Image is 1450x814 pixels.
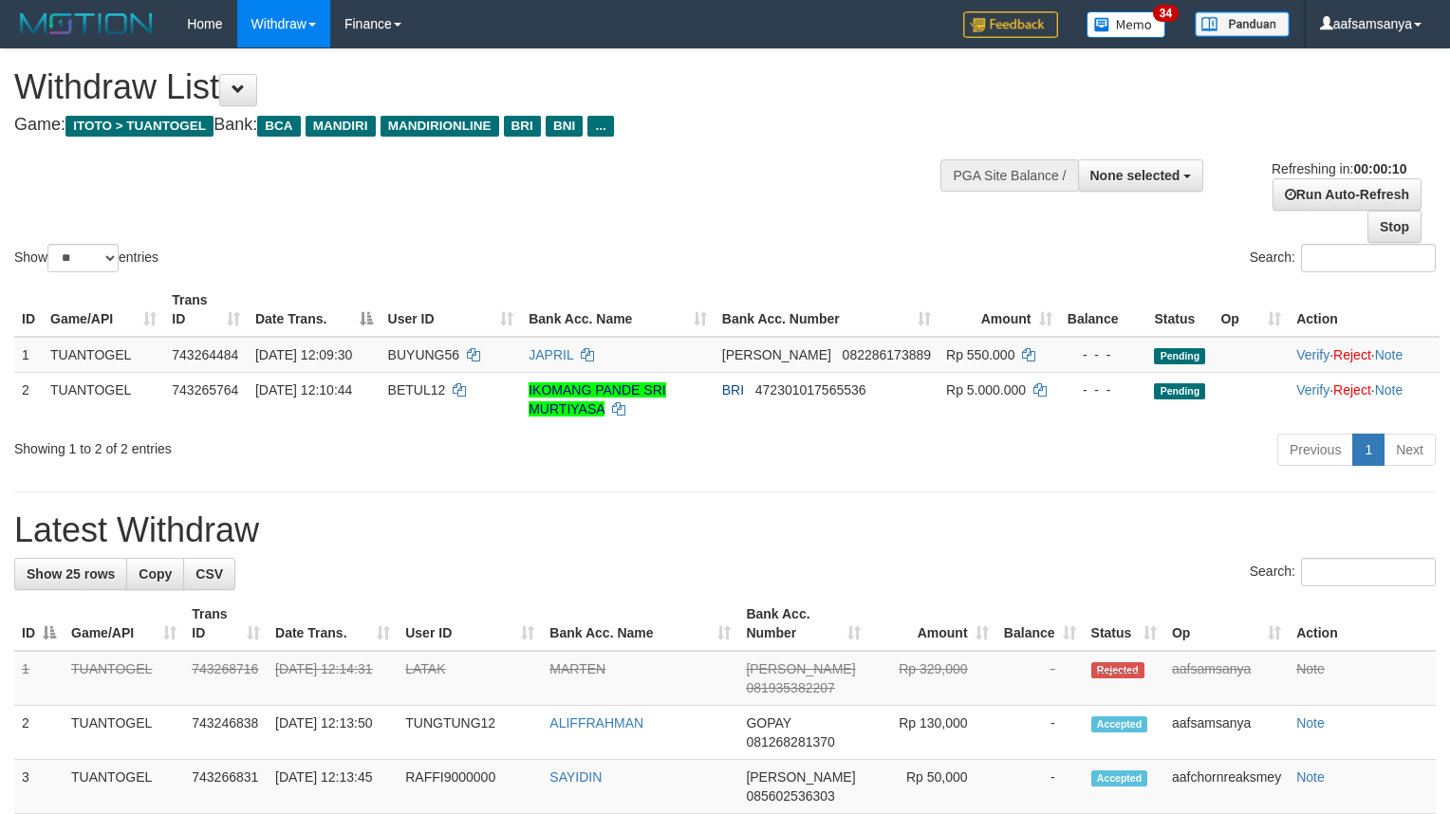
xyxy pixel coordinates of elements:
a: Note [1296,661,1325,676]
input: Search: [1301,244,1436,272]
a: JAPRIL [529,347,573,362]
label: Show entries [14,244,158,272]
td: 3 [14,760,64,814]
td: aafsamsanya [1164,706,1289,760]
span: Copy 081268281370 to clipboard [746,734,834,749]
span: 743264484 [172,347,238,362]
a: Reject [1333,347,1371,362]
th: Trans ID: activate to sort column ascending [184,597,268,651]
a: CSV [183,558,235,590]
th: Bank Acc. Name: activate to sort column ascending [542,597,738,651]
label: Search: [1250,244,1436,272]
td: TUANTOGEL [64,760,184,814]
span: ITOTO > TUANTOGEL [65,116,214,137]
a: SAYIDIN [549,769,602,785]
strong: 00:00:10 [1353,161,1406,176]
div: - - - [1068,345,1140,364]
a: Verify [1296,382,1329,398]
th: Balance [1060,283,1147,337]
span: None selected [1090,168,1180,183]
span: Show 25 rows [27,566,115,582]
td: TUANTOGEL [64,706,184,760]
span: [PERSON_NAME] [722,347,831,362]
img: panduan.png [1195,11,1290,37]
span: [DATE] 12:10:44 [255,382,352,398]
span: MANDIRIONLINE [381,116,499,137]
td: Rp 130,000 [868,706,996,760]
td: LATAK [398,651,542,706]
td: - [996,760,1084,814]
span: MANDIRI [306,116,376,137]
span: BETUL12 [388,382,446,398]
td: TUNGTUNG12 [398,706,542,760]
div: Showing 1 to 2 of 2 entries [14,432,590,458]
td: TUANTOGEL [43,372,164,426]
a: Previous [1277,434,1353,466]
a: IKOMANG PANDE SRI MURTIYASA [529,382,665,416]
span: Rp 5.000.000 [946,382,1026,398]
a: Next [1384,434,1436,466]
span: Rp 550.000 [946,347,1014,362]
span: 743265764 [172,382,238,398]
span: BRI [504,116,541,137]
span: Copy 472301017565536 to clipboard [755,382,866,398]
th: Game/API: activate to sort column ascending [64,597,184,651]
td: - [996,651,1084,706]
span: Copy 081935382207 to clipboard [746,680,834,695]
th: Bank Acc. Number: activate to sort column ascending [738,597,867,651]
a: Reject [1333,382,1371,398]
span: [DATE] 12:09:30 [255,347,352,362]
label: Search: [1250,558,1436,586]
input: Search: [1301,558,1436,586]
span: [PERSON_NAME] [746,661,855,676]
img: MOTION_logo.png [14,9,158,38]
span: Copy 082286173889 to clipboard [843,347,931,362]
td: aafsamsanya [1164,651,1289,706]
h1: Withdraw List [14,68,948,106]
td: [DATE] 12:14:31 [268,651,398,706]
a: 1 [1352,434,1385,466]
th: Amount: activate to sort column ascending [868,597,996,651]
td: Rp 50,000 [868,760,996,814]
h1: Latest Withdraw [14,511,1436,549]
h4: Game: Bank: [14,116,948,135]
span: Copy [139,566,172,582]
span: Pending [1154,348,1205,364]
td: TUANTOGEL [64,651,184,706]
td: TUANTOGEL [43,337,164,373]
span: BRI [722,382,744,398]
td: · · [1289,372,1440,426]
th: Date Trans.: activate to sort column descending [248,283,381,337]
img: Feedback.jpg [963,11,1058,38]
a: Note [1296,715,1325,731]
th: User ID: activate to sort column ascending [381,283,522,337]
th: Game/API: activate to sort column ascending [43,283,164,337]
th: Status: activate to sort column ascending [1084,597,1164,651]
span: [PERSON_NAME] [746,769,855,785]
a: Show 25 rows [14,558,127,590]
a: Note [1375,382,1404,398]
span: BUYUNG56 [388,347,459,362]
td: 1 [14,337,43,373]
th: Bank Acc. Name: activate to sort column ascending [521,283,715,337]
a: Copy [126,558,184,590]
th: Date Trans.: activate to sort column ascending [268,597,398,651]
span: ... [587,116,613,137]
td: 1 [14,651,64,706]
th: Action [1289,283,1440,337]
td: 2 [14,706,64,760]
a: Note [1296,769,1325,785]
span: Accepted [1091,770,1148,786]
a: Verify [1296,347,1329,362]
select: Showentries [47,244,119,272]
td: 2 [14,372,43,426]
span: BCA [257,116,300,137]
div: PGA Site Balance / [940,159,1077,192]
th: Trans ID: activate to sort column ascending [164,283,248,337]
span: BNI [546,116,583,137]
a: Stop [1367,211,1422,243]
span: Rejected [1091,662,1144,678]
td: Rp 329,000 [868,651,996,706]
th: Op: activate to sort column ascending [1213,283,1289,337]
td: 743246838 [184,706,268,760]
